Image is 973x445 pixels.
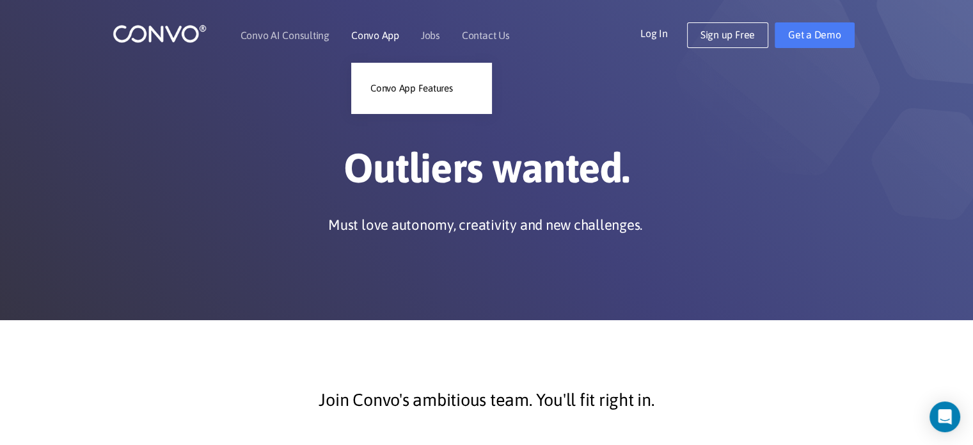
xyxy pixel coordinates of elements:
a: Contact Us [462,30,510,40]
a: Convo App Features [351,76,492,101]
p: Join Convo's ambitious team. You'll fit right in. [141,384,832,416]
p: Must love autonomy, creativity and new challenges. [328,215,642,234]
img: logo_1.png [113,24,207,44]
h1: Outliers wanted. [132,143,842,202]
a: Convo App [351,30,399,40]
a: Convo AI Consulting [241,30,329,40]
a: Jobs [421,30,440,40]
div: Open Intercom Messenger [929,401,960,432]
a: Sign up Free [687,22,768,48]
a: Log In [640,22,687,43]
a: Get a Demo [775,22,855,48]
